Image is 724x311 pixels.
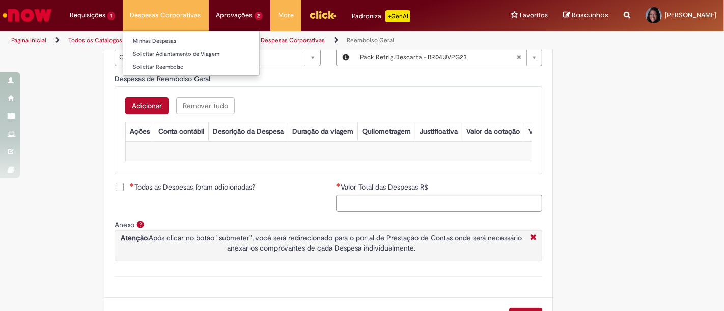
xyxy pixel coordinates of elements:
[360,49,516,66] span: Pack Refrig.Descarta - BR04UVPG23
[107,12,115,20] span: 1
[119,49,300,66] span: Centro de Custo
[1,5,53,25] img: ServiceNow
[68,36,122,44] a: Todos os Catálogos
[520,10,548,20] span: Favoritos
[309,7,337,22] img: click_logo_yellow_360x200.png
[563,11,608,20] a: Rascunhos
[288,122,357,141] th: Duração da viagem
[134,220,147,228] span: Ajuda para Anexo
[357,122,415,141] th: Quilometragem
[130,10,201,20] span: Despesas Corporativas
[118,233,525,253] p: Após clicar no botão "submeter", você será redirecionado para o portal de Prestação de Contas ond...
[462,122,524,141] th: Valor da cotação
[337,49,355,66] button: Centro de Custo, Visualizar este registro Pack Refrig.Descarta - BR04UVPG23
[8,31,475,50] ul: Trilhas de página
[11,36,46,44] a: Página inicial
[255,12,263,20] span: 2
[123,49,259,60] a: Solicitar Adiantamento de Viagem
[115,74,212,83] span: Despesas de Reembolso Geral
[352,10,410,22] div: Padroniza
[123,61,259,73] a: Solicitar Reembolso
[336,195,542,212] input: Valor Total das Despesas R$
[216,10,253,20] span: Aprovações
[336,183,341,187] span: Necessários
[261,36,325,44] a: Despesas Corporativas
[355,49,542,66] a: Pack Refrig.Descarta - BR04UVPG23Limpar campo Centro de Custo
[123,30,260,76] ul: Despesas Corporativas
[415,122,462,141] th: Justificativa
[278,10,294,20] span: More
[130,182,255,192] span: Todas as Despesas foram adicionadas?
[121,233,149,242] strong: Atenção.
[347,36,394,44] a: Reembolso Geral
[125,122,154,141] th: Ações
[123,36,259,47] a: Minhas Despesas
[511,49,526,66] abbr: Limpar campo Centro de Custo
[70,10,105,20] span: Requisições
[524,122,578,141] th: Valor por Litro
[385,10,410,22] p: +GenAi
[154,122,208,141] th: Conta contábil
[115,220,134,229] label: Anexo
[341,182,430,192] span: Valor Total das Despesas R$
[572,10,608,20] span: Rascunhos
[208,122,288,141] th: Descrição da Despesa
[665,11,716,19] span: [PERSON_NAME]
[125,97,169,114] button: Add a row for Despesas de Reembolso Geral
[527,233,539,243] i: Fechar More information Por anexo
[130,183,134,187] span: Necessários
